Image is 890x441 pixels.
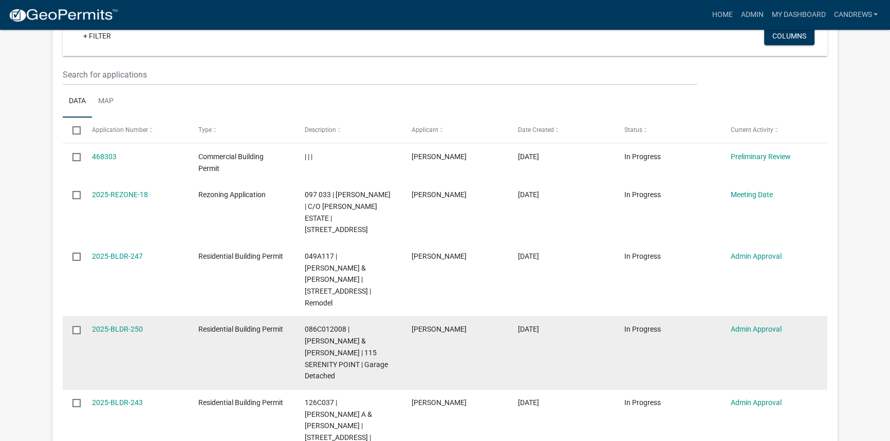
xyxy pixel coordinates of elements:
a: 2025-BLDR-250 [92,325,143,333]
datatable-header-cell: Application Number [82,118,189,142]
span: Marvin Roberts [411,398,466,407]
span: In Progress [624,325,661,333]
a: Meeting Date [731,190,773,199]
a: Admin [736,5,767,25]
a: Admin Approval [731,252,782,260]
a: candrews [829,5,882,25]
datatable-header-cell: Description [295,118,401,142]
span: Shirlon Mathis [411,152,466,161]
a: Data [63,85,92,118]
span: 08/19/2025 [518,252,539,260]
span: 08/17/2025 [518,325,539,333]
a: + Filter [75,27,119,45]
span: Robert Harris [411,252,466,260]
a: 468303 [92,152,117,161]
span: In Progress [624,190,661,199]
span: Applicant [411,126,438,133]
input: Search for applications [63,64,698,85]
span: 08/24/2025 [518,152,539,161]
a: Home [708,5,736,25]
span: 08/21/2025 [518,190,539,199]
datatable-header-cell: Date Created [508,118,614,142]
span: In Progress [624,398,661,407]
datatable-header-cell: Applicant [401,118,508,142]
a: My Dashboard [767,5,829,25]
a: 2025-REZONE-18 [92,190,148,199]
span: Commercial Building Permit [198,152,264,172]
span: In Progress [624,152,661,161]
span: In Progress [624,252,661,260]
span: Stephen Kitchen [411,325,466,333]
span: 08/12/2025 [518,398,539,407]
datatable-header-cell: Status [614,118,720,142]
datatable-header-cell: Select [63,118,82,142]
span: Rezoning Application [198,190,266,199]
a: Admin Approval [731,325,782,333]
span: 086C012008 | TAYLOR BOBBY & CYNTHIA | 115 SERENITY POINT | Garage Detached [305,325,388,380]
span: Residential Building Permit [198,398,283,407]
a: Map [92,85,120,118]
a: Preliminary Review [731,152,791,161]
span: 049A117 | HARRIS ROBERT & FELICIA SMITH | 291 LOBLOLLY DR | Remodel [305,252,371,307]
span: Ross Mundy [411,190,466,199]
span: Residential Building Permit [198,252,283,260]
a: 2025-BLDR-243 [92,398,143,407]
span: Residential Building Permit [198,325,283,333]
span: 097 033 | SHARP TEMPY | C/O IRENE SHARP ESTATE | 820 HARMONY RD [305,190,391,234]
datatable-header-cell: Current Activity [721,118,827,142]
button: Columns [764,27,814,45]
span: Application Number [92,126,148,133]
a: 2025-BLDR-247 [92,252,143,260]
a: Admin Approval [731,398,782,407]
span: Description [305,126,336,133]
span: | | | [305,152,312,161]
span: Status [624,126,642,133]
span: Current Activity [731,126,773,133]
span: Date Created [518,126,554,133]
span: Type [198,126,212,133]
datatable-header-cell: Type [189,118,295,142]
